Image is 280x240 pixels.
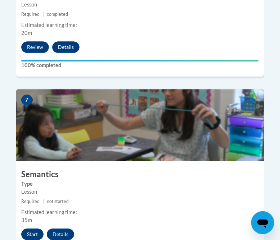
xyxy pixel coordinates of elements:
[21,94,33,105] span: 7
[42,11,44,17] span: |
[21,229,44,240] button: Start
[251,211,274,234] iframe: Button to launch messaging window
[47,11,68,17] span: completed
[21,61,259,69] label: 100% completed
[42,199,44,204] span: |
[47,199,69,204] span: not started
[16,89,264,161] img: Course Image
[21,188,259,196] div: Lesson
[21,208,259,216] div: Estimated learning time:
[21,21,259,29] div: Estimated learning time:
[21,41,49,53] button: Review
[21,30,32,36] span: 20m
[47,229,74,240] button: Details
[21,199,40,204] span: Required
[21,180,259,188] label: Type
[16,169,264,180] h3: Semantics
[52,41,80,53] button: Details
[21,11,40,17] span: Required
[21,1,259,9] div: Lesson
[21,217,32,223] span: 35m
[21,60,259,61] div: Your progress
